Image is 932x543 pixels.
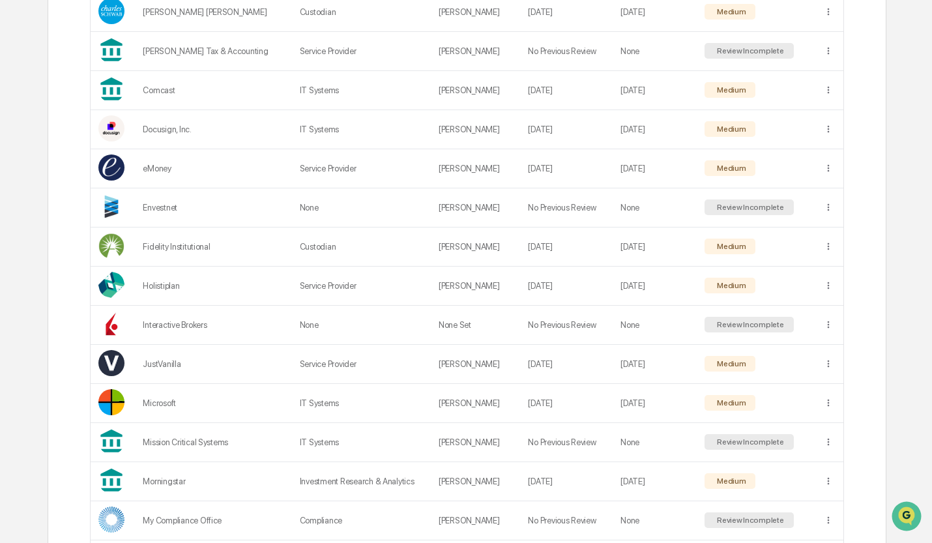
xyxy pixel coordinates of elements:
div: Medium [714,242,746,251]
td: Compliance [292,501,431,540]
td: None [613,32,697,71]
div: Review Incomplete [714,437,784,447]
input: Clear [34,59,215,73]
td: [DATE] [520,384,613,423]
td: None [613,188,697,227]
td: [DATE] [613,71,697,110]
span: Attestations [108,164,162,177]
td: None Set [431,306,520,345]
div: Microsoft [143,398,284,408]
div: My Compliance Office [143,516,284,525]
td: [DATE] [613,149,697,188]
a: Powered byPylon [92,220,158,231]
div: 🖐️ [13,166,23,176]
img: Vendor Logo [98,272,124,298]
td: Service Provider [292,345,431,384]
td: [PERSON_NAME] [431,71,520,110]
td: No Previous Review [520,306,613,345]
div: [PERSON_NAME] [PERSON_NAME] [143,7,284,17]
div: JustVanilla [143,359,284,369]
div: [PERSON_NAME] Tax & Accounting [143,46,284,56]
img: Vendor Logo [98,311,124,337]
span: Pylon [130,221,158,231]
div: Comcast [143,85,284,95]
td: [PERSON_NAME] [431,384,520,423]
td: [DATE] [520,345,613,384]
img: Vendor Logo [98,233,124,259]
td: [PERSON_NAME] [431,462,520,501]
td: [DATE] [520,227,613,267]
div: Morningstar [143,477,284,486]
td: [DATE] [520,110,613,149]
button: Start new chat [222,104,237,119]
div: Medium [714,164,746,173]
img: 1746055101610-c473b297-6a78-478c-a979-82029cc54cd1 [13,100,36,123]
div: Start new chat [44,100,214,113]
td: No Previous Review [520,32,613,71]
td: No Previous Review [520,501,613,540]
div: Review Incomplete [714,46,784,55]
td: [DATE] [520,149,613,188]
td: [PERSON_NAME] [431,188,520,227]
td: Service Provider [292,32,431,71]
div: Medium [714,398,746,407]
td: Service Provider [292,267,431,306]
td: [DATE] [613,110,697,149]
div: Medium [714,281,746,290]
div: Docusign, Inc. [143,125,284,134]
td: None [613,423,697,462]
div: Medium [714,7,746,16]
a: 🗄️Attestations [89,159,167,183]
div: Envestnet [143,203,284,213]
a: 🖐️Preclearance [8,159,89,183]
td: Investment Research & Analytics [292,462,431,501]
div: Review Incomplete [714,320,784,329]
div: Medium [714,477,746,486]
td: Service Provider [292,149,431,188]
img: Vendor Logo [98,154,124,181]
td: None [613,501,697,540]
div: Review Incomplete [714,516,784,525]
iframe: Open customer support [890,500,925,535]
td: None [292,188,431,227]
div: Mission Critical Systems [143,437,284,447]
div: Medium [714,85,746,95]
td: [DATE] [613,462,697,501]
div: Holistiplan [143,281,284,291]
img: Vendor Logo [98,115,124,141]
img: Vendor Logo [98,350,124,376]
div: Review Incomplete [714,203,784,212]
img: Vendor Logo [98,506,124,533]
span: Data Lookup [26,189,82,202]
td: [DATE] [613,227,697,267]
td: None [292,306,431,345]
td: IT Systems [292,384,431,423]
p: How can we help? [13,27,237,48]
img: Vendor Logo [98,389,124,415]
div: 🔎 [13,190,23,201]
div: Medium [714,125,746,134]
td: Custodian [292,227,431,267]
td: [DATE] [613,345,697,384]
td: No Previous Review [520,423,613,462]
div: Medium [714,359,746,368]
td: [PERSON_NAME] [431,110,520,149]
td: [DATE] [613,267,697,306]
td: [PERSON_NAME] [431,149,520,188]
td: [DATE] [520,267,613,306]
td: [DATE] [520,71,613,110]
td: [PERSON_NAME] [431,423,520,462]
td: [PERSON_NAME] [431,227,520,267]
td: None [613,306,697,345]
div: We're available if you need us! [44,113,165,123]
div: Fidelity Institutional [143,242,284,252]
td: [DATE] [520,462,613,501]
a: 🔎Data Lookup [8,184,87,207]
td: IT Systems [292,71,431,110]
td: [PERSON_NAME] [431,32,520,71]
span: Preclearance [26,164,84,177]
div: Interactive Brokers [143,320,284,330]
td: No Previous Review [520,188,613,227]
